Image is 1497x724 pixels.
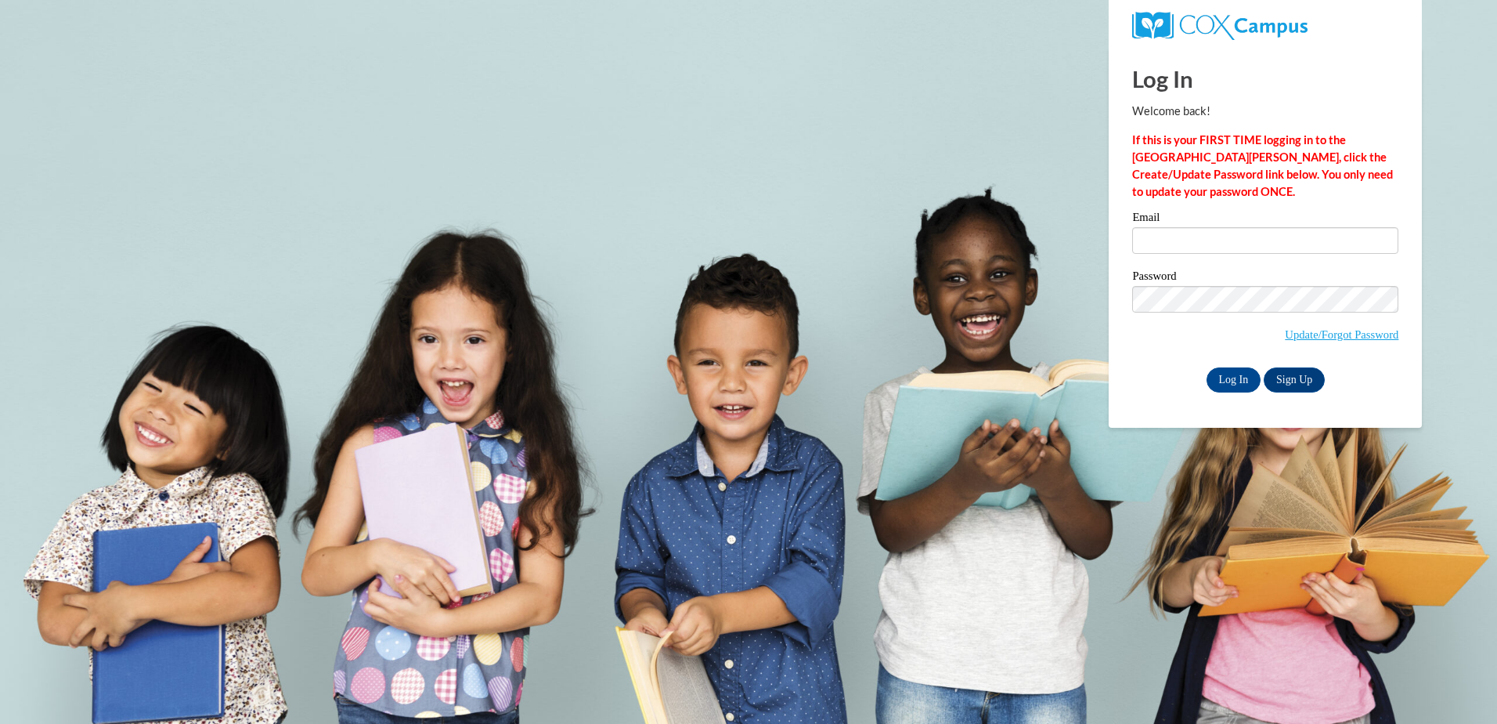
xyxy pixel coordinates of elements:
input: Log In [1207,367,1261,393]
h1: Log In [1132,63,1398,95]
a: COX Campus [1132,18,1307,31]
p: Welcome back! [1132,103,1398,120]
img: COX Campus [1132,12,1307,40]
label: Password [1132,270,1398,286]
a: Update/Forgot Password [1285,328,1398,341]
label: Email [1132,212,1398,227]
a: Sign Up [1264,367,1325,393]
strong: If this is your FIRST TIME logging in to the [GEOGRAPHIC_DATA][PERSON_NAME], click the Create/Upd... [1132,133,1393,198]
